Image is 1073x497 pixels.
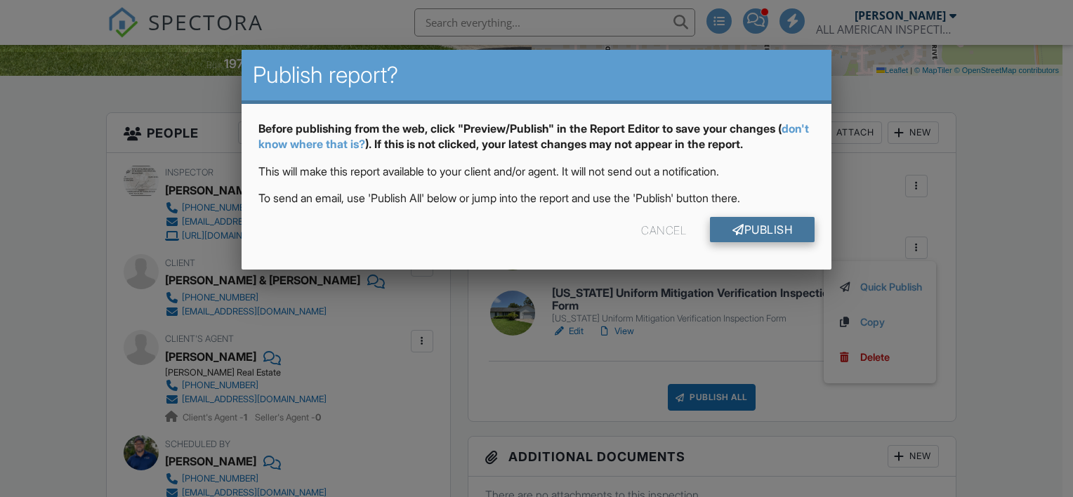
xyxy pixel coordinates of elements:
[258,121,815,164] div: Before publishing from the web, click "Preview/Publish" in the Report Editor to save your changes...
[258,121,809,151] a: don't know where that is?
[253,61,820,89] h2: Publish report?
[258,164,815,179] p: This will make this report available to your client and/or agent. It will not send out a notifica...
[258,190,815,206] p: To send an email, use 'Publish All' below or jump into the report and use the 'Publish' button th...
[641,217,686,242] div: Cancel
[710,217,815,242] a: Publish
